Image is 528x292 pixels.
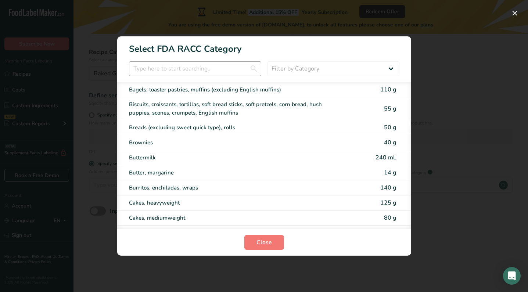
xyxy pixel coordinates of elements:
span: 110 g [380,86,396,94]
div: Buttermilk [129,154,338,162]
span: 125 g [380,199,396,207]
input: Type here to start searching.. [129,61,261,76]
div: Breads (excluding sweet quick type), rolls [129,123,338,132]
h1: Select FDA RACC Category [117,36,411,55]
div: Cakes, heavyweight [129,199,338,207]
div: Open Intercom Messenger [503,267,521,285]
button: Close [244,235,284,250]
div: Cakes, lightweight (angel food, chiffon, or sponge cake without icing or filling) [129,229,338,237]
span: Close [256,238,272,247]
span: 14 g [384,169,396,177]
div: Brownies [129,138,338,147]
div: Biscuits, croissants, tortillas, soft bread sticks, soft pretzels, corn bread, hush puppies, scon... [129,100,338,117]
div: Burritos, enchiladas, wraps [129,184,338,192]
span: 50 g [384,123,396,131]
span: 40 g [384,138,396,147]
div: Bagels, toaster pastries, muffins (excluding English muffins) [129,86,338,94]
span: 55 g [384,105,396,113]
span: 140 g [380,184,396,192]
span: 80 g [384,214,396,222]
span: 240 mL [376,154,396,162]
div: Cakes, mediumweight [129,214,338,222]
div: Butter, margarine [129,169,338,177]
